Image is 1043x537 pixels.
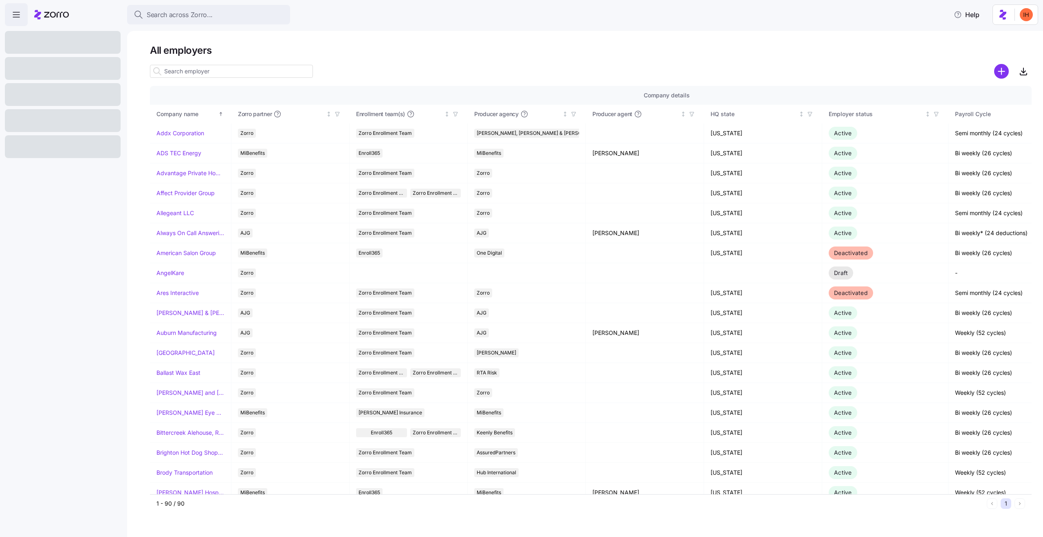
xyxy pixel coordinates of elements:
[834,169,852,176] span: Active
[240,169,253,178] span: Zorro
[834,269,848,276] span: Draft
[240,448,253,457] span: Zorro
[1020,8,1033,21] img: f3711480c2c985a33e19d88a07d4c111
[356,110,405,118] span: Enrollment team(s)
[326,111,332,117] div: Not sorted
[240,288,253,297] span: Zorro
[359,308,412,317] span: Zorro Enrollment Team
[359,129,412,138] span: Zorro Enrollment Team
[240,308,250,317] span: AJG
[834,389,852,396] span: Active
[829,110,923,119] div: Employer status
[359,328,412,337] span: Zorro Enrollment Team
[156,269,184,277] a: AngelKare
[834,289,868,296] span: Deactivated
[156,209,194,217] a: Allegeant LLC
[477,328,486,337] span: AJG
[359,149,380,158] span: Enroll365
[704,443,822,463] td: [US_STATE]
[156,369,200,377] a: Ballast Wax East
[704,105,822,123] th: HQ stateNot sorted
[156,489,224,497] a: [PERSON_NAME] Hospitality
[477,189,490,198] span: Zorro
[156,110,217,119] div: Company name
[156,349,215,357] a: [GEOGRAPHIC_DATA]
[834,229,852,236] span: Active
[240,149,265,158] span: MiBenefits
[834,209,852,216] span: Active
[156,329,217,337] a: Auburn Manufacturing
[987,498,997,509] button: Previous page
[704,283,822,303] td: [US_STATE]
[1001,498,1011,509] button: 1
[704,303,822,323] td: [US_STATE]
[834,130,852,136] span: Active
[477,488,501,497] span: MiBenefits
[947,7,986,23] button: Help
[359,209,412,218] span: Zorro Enrollment Team
[704,423,822,443] td: [US_STATE]
[444,111,450,117] div: Not sorted
[127,5,290,24] button: Search across Zorro...
[834,309,852,316] span: Active
[834,449,852,456] span: Active
[954,10,979,20] span: Help
[477,388,490,397] span: Zorro
[834,429,852,436] span: Active
[477,348,516,357] span: [PERSON_NAME]
[586,483,704,503] td: [PERSON_NAME]
[156,249,216,257] a: American Salon Group
[359,388,412,397] span: Zorro Enrollment Team
[156,429,224,437] a: Bittercreek Alehouse, Red Feather Lounge, Diablo & Sons Saloon
[592,110,632,118] span: Producer agent
[156,469,213,477] a: Brody Transportation
[834,349,852,356] span: Active
[359,448,412,457] span: Zorro Enrollment Team
[477,288,490,297] span: Zorro
[359,348,412,357] span: Zorro Enrollment Team
[704,363,822,383] td: [US_STATE]
[156,129,204,137] a: Addx Corporation
[474,110,519,118] span: Producer agency
[477,368,497,377] span: RTA Risk
[359,189,405,198] span: Zorro Enrollment Team
[240,488,265,497] span: MiBenefits
[834,369,852,376] span: Active
[834,409,852,416] span: Active
[150,65,313,78] input: Search employer
[231,105,350,123] th: Zorro partnerNot sorted
[562,111,568,117] div: Not sorted
[704,383,822,403] td: [US_STATE]
[156,229,224,237] a: Always On Call Answering Service
[150,105,231,123] th: Company nameSorted ascending
[240,368,253,377] span: Zorro
[704,183,822,203] td: [US_STATE]
[477,209,490,218] span: Zorro
[586,323,704,343] td: [PERSON_NAME]
[704,483,822,503] td: [US_STATE]
[240,328,250,337] span: AJG
[704,403,822,423] td: [US_STATE]
[477,448,515,457] span: AssuredPartners
[240,268,253,277] span: Zorro
[955,110,1041,119] div: Payroll Cycle
[704,243,822,263] td: [US_STATE]
[156,409,224,417] a: [PERSON_NAME] Eye Associates
[359,288,412,297] span: Zorro Enrollment Team
[477,229,486,238] span: AJG
[156,309,224,317] a: [PERSON_NAME] & [PERSON_NAME]'s
[704,123,822,143] td: [US_STATE]
[240,428,253,437] span: Zorro
[704,463,822,483] td: [US_STATE]
[350,105,468,123] th: Enrollment team(s)Not sorted
[240,229,250,238] span: AJG
[586,223,704,243] td: [PERSON_NAME]
[799,111,804,117] div: Not sorted
[156,389,224,397] a: [PERSON_NAME] and [PERSON_NAME]'s Furniture
[680,111,686,117] div: Not sorted
[156,500,984,508] div: 1 - 90 / 90
[359,229,412,238] span: Zorro Enrollment Team
[704,143,822,163] td: [US_STATE]
[586,143,704,163] td: [PERSON_NAME]
[240,348,253,357] span: Zorro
